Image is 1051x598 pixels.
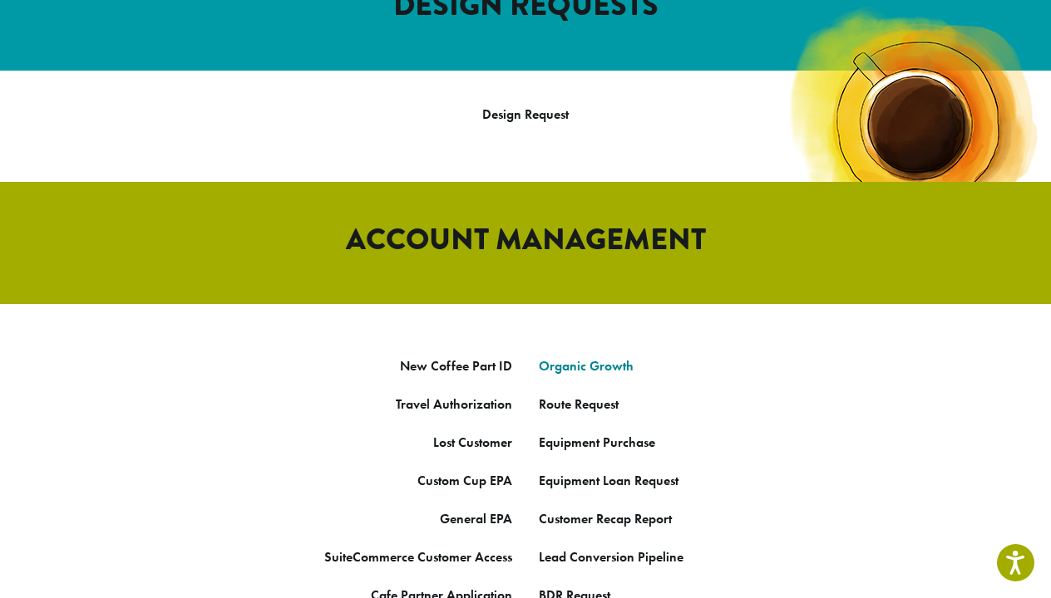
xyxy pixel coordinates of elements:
a: Customer Recap Report [539,510,672,527]
a: Organic Growth [539,357,634,375]
a: Route Request [539,395,619,413]
a: Equipment Purcha [539,434,644,451]
a: Travel Authorization [396,395,512,413]
a: Equipment Loan Request [539,472,678,489]
a: New Coffee Part ID [400,357,512,375]
a: Design Request [482,105,569,123]
a: Custom Cup EPA [417,472,512,489]
a: Lost Customer [433,434,512,451]
a: se [644,434,655,451]
a: General EPA [440,510,512,527]
a: Lead Conversion Pipeline [539,548,683,566]
h2: ACCOUNT MANAGEMENT [52,222,999,257]
a: SuiteCommerce Customer Access [324,548,512,566]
